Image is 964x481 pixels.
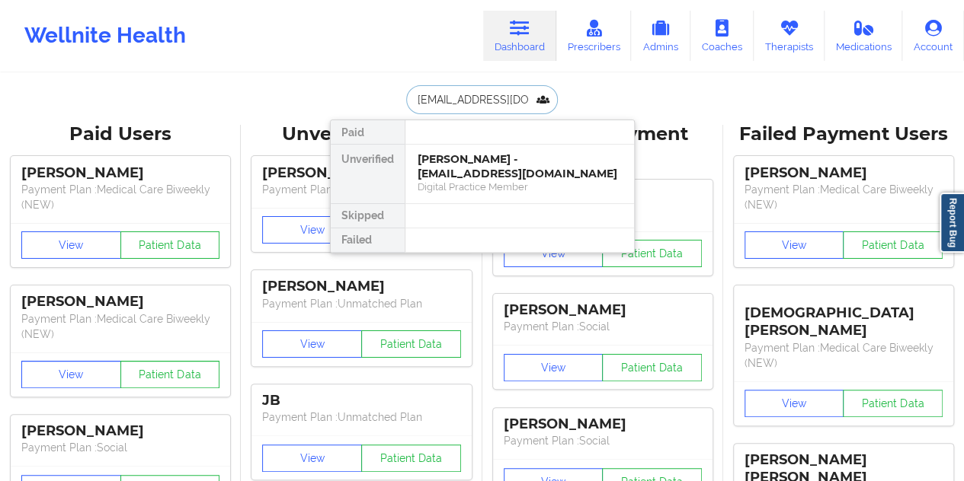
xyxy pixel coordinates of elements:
p: Payment Plan : Medical Care Biweekly (NEW) [745,340,943,371]
button: View [262,444,362,472]
button: Patient Data [602,240,702,267]
div: [PERSON_NAME] [21,164,219,182]
a: Dashboard [483,11,556,61]
button: Patient Data [120,361,220,388]
div: Failed [331,228,405,253]
button: View [745,231,844,259]
div: Paid [331,120,405,145]
button: Patient Data [361,330,461,358]
button: Patient Data [843,231,943,259]
div: [PERSON_NAME] [504,301,702,319]
a: Therapists [754,11,825,61]
div: Failed Payment Users [734,123,953,146]
div: [DEMOGRAPHIC_DATA][PERSON_NAME] [745,293,943,339]
button: Patient Data [120,231,220,259]
p: Payment Plan : Social [504,319,702,334]
div: [PERSON_NAME] [504,416,702,433]
div: [PERSON_NAME] [745,164,943,182]
a: Coaches [690,11,754,61]
div: Unverified Users [251,123,471,146]
button: View [262,330,362,358]
button: Patient Data [361,444,461,472]
a: Report Bug [940,193,964,253]
button: View [21,361,121,388]
a: Admins [631,11,690,61]
div: [PERSON_NAME] [262,278,460,295]
div: Paid Users [11,123,230,146]
button: View [745,390,844,417]
p: Payment Plan : Unmatched Plan [262,409,460,425]
button: Patient Data [602,354,702,381]
button: Patient Data [843,390,943,417]
a: Medications [825,11,903,61]
div: Digital Practice Member [418,180,622,193]
p: Payment Plan : Social [21,440,219,455]
div: Skipped [331,204,405,228]
div: [PERSON_NAME] [21,293,219,311]
div: JB [262,392,460,409]
p: Payment Plan : Unmatched Plan [262,296,460,311]
a: Prescribers [556,11,632,61]
p: Payment Plan : Unmatched Plan [262,182,460,197]
button: View [504,354,604,381]
p: Payment Plan : Social [504,433,702,448]
p: Payment Plan : Medical Care Biweekly (NEW) [21,182,219,212]
button: View [262,216,362,244]
a: Account [902,11,964,61]
p: Payment Plan : Medical Care Biweekly (NEW) [745,182,943,212]
div: [PERSON_NAME] [21,422,219,440]
div: Unverified [331,145,405,204]
p: Payment Plan : Medical Care Biweekly (NEW) [21,311,219,342]
div: [PERSON_NAME] - [EMAIL_ADDRESS][DOMAIN_NAME] [418,152,622,180]
div: [PERSON_NAME] [262,164,460,182]
button: View [504,240,604,267]
button: View [21,231,121,259]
